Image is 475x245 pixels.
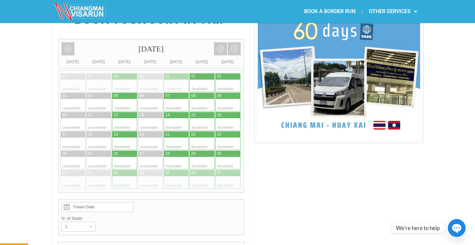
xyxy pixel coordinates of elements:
[139,151,144,157] div: 27
[62,132,66,137] div: 17
[88,170,92,176] div: 02
[139,170,144,176] div: 04
[58,13,244,26] h4: BOOK YOUR JOIN-IN TRIP
[189,59,215,65] div: [DATE]
[165,132,170,137] div: 21
[114,74,118,79] div: 29
[362,4,424,19] a: OTHER SERVICES
[191,132,195,137] div: 22
[191,170,195,176] div: 06
[217,93,221,99] div: 09
[165,112,170,118] div: 14
[86,222,95,231] div: ▾
[191,93,195,99] div: 08
[191,112,195,118] div: 15
[137,59,163,65] div: [DATE]
[114,132,118,137] div: 19
[62,222,83,231] div: 1
[114,93,118,99] div: 05
[62,93,66,99] div: 03
[217,112,221,118] div: 16
[165,93,170,99] div: 07
[139,112,144,118] div: 13
[88,132,92,137] div: 18
[165,170,170,176] div: 05
[163,59,189,65] div: [DATE]
[62,170,66,176] div: 01
[191,74,195,79] div: 01
[60,59,86,65] div: [DATE]
[88,74,92,79] div: 28
[165,74,170,79] div: 31
[217,132,221,137] div: 23
[86,59,111,65] div: [DATE]
[165,151,170,157] div: 28
[217,151,221,157] div: 30
[298,4,362,19] a: BOOK A BORDER RUN
[217,74,221,79] div: 02
[88,93,92,99] div: 04
[114,170,118,176] div: 03
[111,59,137,65] div: [DATE]
[61,215,241,222] label: N. of Seats
[62,151,66,157] div: 24
[114,151,118,157] div: 26
[139,74,144,79] div: 30
[139,132,144,137] div: 20
[217,170,221,176] div: 07
[88,112,92,118] div: 11
[114,112,118,118] div: 12
[215,59,240,65] div: [DATE]
[191,151,195,157] div: 29
[237,4,424,19] nav: Menu
[88,151,92,157] div: 25
[62,112,66,118] div: 10
[139,93,144,99] div: 06
[58,39,244,59] div: [DATE]
[62,74,66,79] div: 27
